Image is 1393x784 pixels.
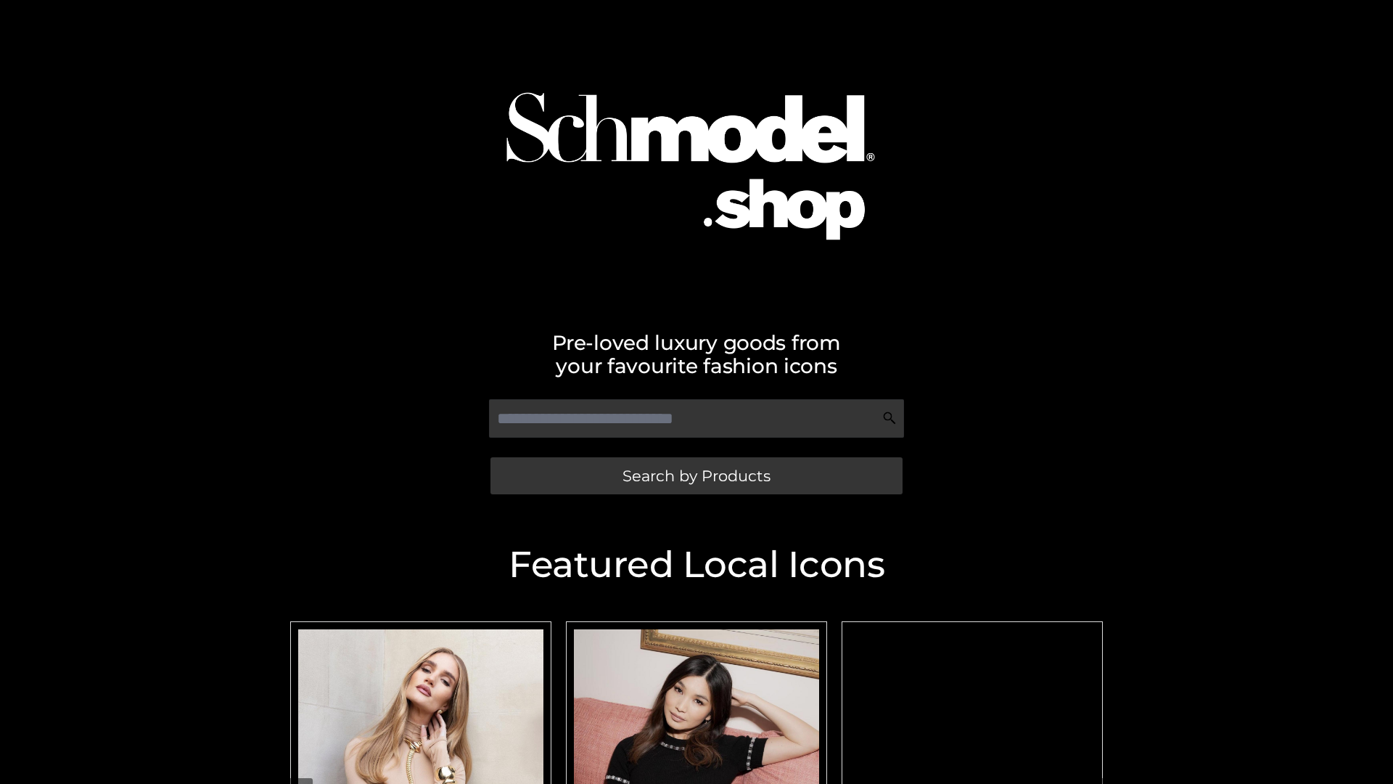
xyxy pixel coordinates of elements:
[283,547,1110,583] h2: Featured Local Icons​
[490,457,903,494] a: Search by Products
[622,468,771,483] span: Search by Products
[882,411,897,425] img: Search Icon
[283,331,1110,377] h2: Pre-loved luxury goods from your favourite fashion icons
